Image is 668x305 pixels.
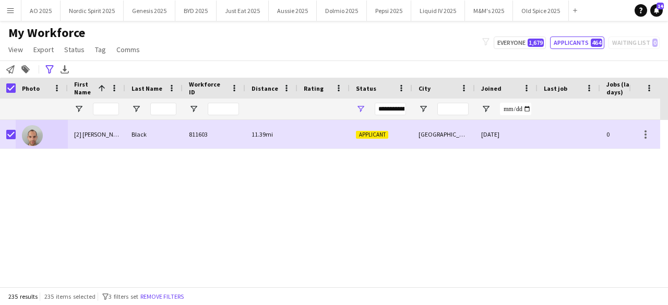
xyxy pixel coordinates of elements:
[116,45,140,54] span: Comms
[550,36,604,49] button: Applicants464
[64,45,85,54] span: Status
[60,43,89,56] a: Status
[189,80,226,96] span: Workforce ID
[606,80,649,96] span: Jobs (last 90 days)
[419,84,431,92] span: City
[252,84,278,92] span: Distance
[74,80,94,96] span: First Name
[22,125,43,146] img: [2] Bradley Black
[494,36,546,49] button: Everyone1,679
[475,120,538,149] div: [DATE]
[109,292,138,300] span: 3 filters set
[43,63,56,76] app-action-btn: Advanced filters
[481,104,491,114] button: Open Filter Menu
[44,292,96,300] span: 235 items selected
[419,104,428,114] button: Open Filter Menu
[411,1,465,21] button: Liquid IV 2025
[367,1,411,21] button: Pepsi 2025
[500,103,531,115] input: Joined Filter Input
[8,25,85,41] span: My Workforce
[304,84,324,92] span: Rating
[132,104,141,114] button: Open Filter Menu
[650,4,663,17] a: 14
[33,45,54,54] span: Export
[465,1,513,21] button: M&M's 2025
[58,63,71,76] app-action-btn: Export XLSX
[95,45,106,54] span: Tag
[150,103,176,115] input: Last Name Filter Input
[356,84,376,92] span: Status
[481,84,502,92] span: Joined
[112,43,144,56] a: Comms
[217,1,269,21] button: Just Eat 2025
[591,39,602,47] span: 464
[600,120,668,149] div: 0
[22,84,40,92] span: Photo
[657,3,664,9] span: 14
[356,104,365,114] button: Open Filter Menu
[317,1,367,21] button: Dolmio 2025
[412,120,475,149] div: [GEOGRAPHIC_DATA]
[208,103,239,115] input: Workforce ID Filter Input
[19,63,32,76] app-action-btn: Add to tag
[544,84,567,92] span: Last job
[21,1,61,21] button: AO 2025
[8,45,23,54] span: View
[93,103,119,115] input: First Name Filter Input
[437,103,469,115] input: City Filter Input
[138,291,186,302] button: Remove filters
[356,131,388,139] span: Applicant
[74,104,83,114] button: Open Filter Menu
[132,84,162,92] span: Last Name
[124,1,175,21] button: Genesis 2025
[125,120,183,149] div: Black
[183,120,245,149] div: 811603
[4,43,27,56] a: View
[269,1,317,21] button: Aussie 2025
[68,120,125,149] div: [2] [PERSON_NAME]
[189,104,198,114] button: Open Filter Menu
[91,43,110,56] a: Tag
[252,130,273,138] span: 11.39mi
[175,1,217,21] button: BYD 2025
[4,63,17,76] app-action-btn: Notify workforce
[61,1,124,21] button: Nordic Spirit 2025
[513,1,569,21] button: Old Spice 2025
[29,43,58,56] a: Export
[528,39,544,47] span: 1,679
